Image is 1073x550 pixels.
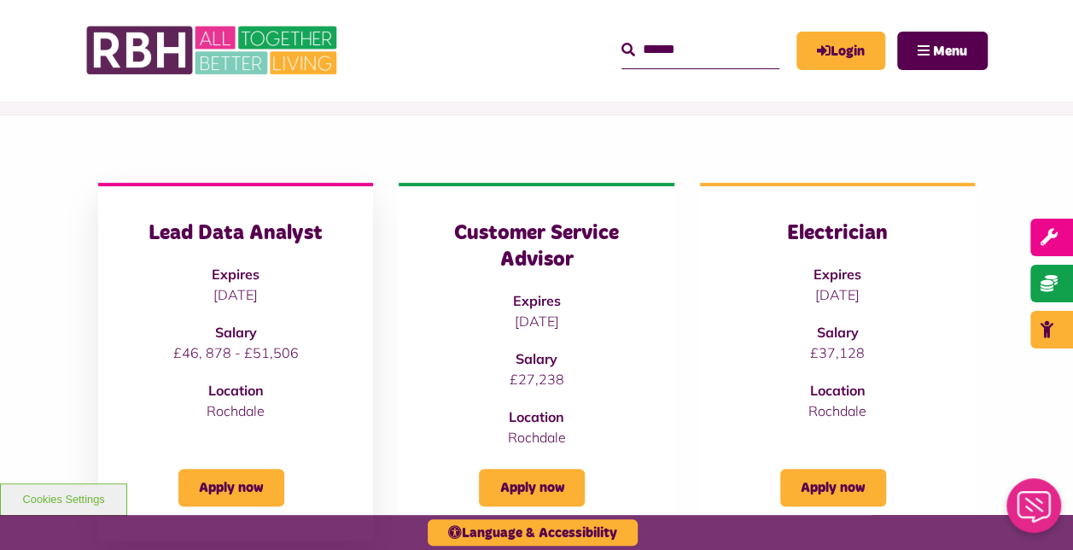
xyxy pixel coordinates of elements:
strong: Salary [215,324,257,341]
a: Apply now [178,469,284,506]
strong: Expires [212,266,260,283]
input: Search [621,32,779,68]
p: £27,238 [433,369,639,389]
h3: Customer Service Advisor [433,220,639,273]
p: £37,128 [734,342,941,363]
strong: Salary [516,350,557,367]
iframe: Netcall Web Assistant for live chat [996,473,1073,550]
strong: Expires [512,292,560,309]
strong: Location [509,408,564,425]
h3: Electrician [734,220,941,247]
h3: Lead Data Analyst [132,220,339,247]
p: [DATE] [132,284,339,305]
p: [DATE] [433,311,639,331]
button: Navigation [897,32,988,70]
p: £46, 878 - £51,506 [132,342,339,363]
a: Apply now [780,469,886,506]
strong: Location [809,382,865,399]
p: Rochdale [734,401,941,421]
p: [DATE] [734,284,941,305]
p: Rochdale [132,401,339,421]
img: RBH [85,17,341,84]
button: Language & Accessibility [428,519,638,546]
a: Apply now [479,469,585,506]
strong: Salary [816,324,858,341]
a: MyRBH [796,32,885,70]
strong: Location [208,382,264,399]
span: Menu [933,44,967,58]
strong: Expires [813,266,861,283]
p: Rochdale [433,427,639,448]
